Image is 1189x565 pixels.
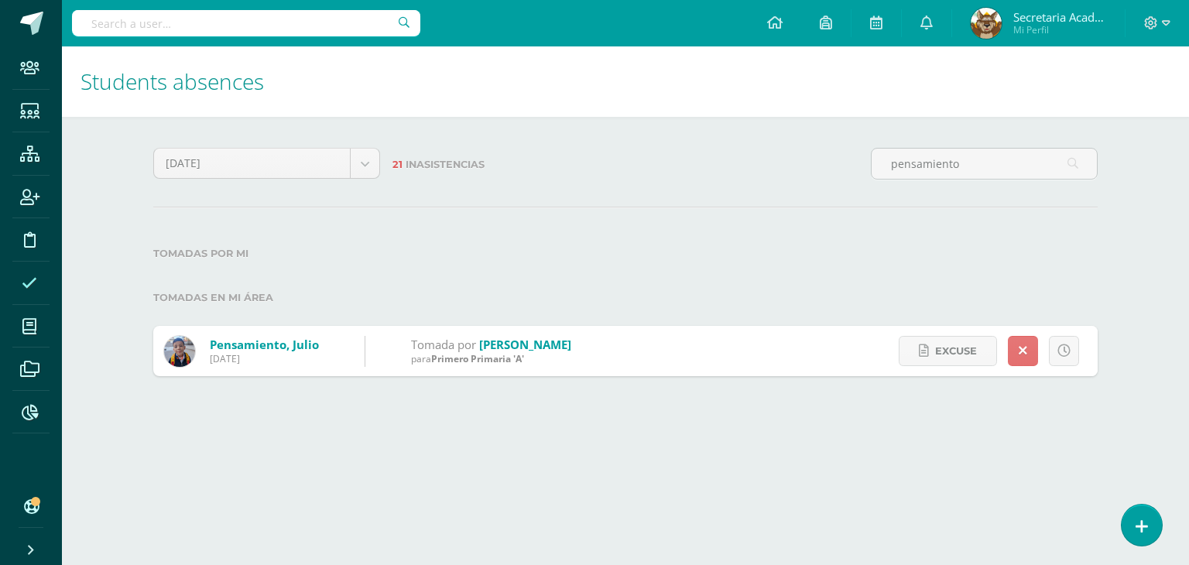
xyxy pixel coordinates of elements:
[1013,23,1106,36] span: Mi Perfil
[210,337,319,352] a: Pensamiento, Julio
[164,336,195,367] img: 6e7454127d5b9f660b61043954dc5ce8.png
[971,8,1002,39] img: d6a28b792dbf0ce41b208e57d9de1635.png
[406,159,485,170] span: Inasistencias
[1013,9,1106,25] span: Secretaria Académica
[899,336,997,366] a: Excuse
[81,67,264,96] span: Students absences
[935,337,977,365] span: Excuse
[392,159,403,170] span: 21
[479,337,571,352] a: [PERSON_NAME]
[210,352,319,365] div: [DATE]
[872,149,1097,179] input: Search for a student here…
[411,337,476,352] span: Tomada por
[431,352,524,365] span: Primero Primaria 'A'
[166,149,338,178] span: [DATE]
[154,149,379,178] a: [DATE]
[72,10,420,36] input: Search a user…
[153,282,1098,313] label: Tomadas en mi área
[411,352,571,365] div: para
[153,238,1098,269] label: Tomadas por mi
